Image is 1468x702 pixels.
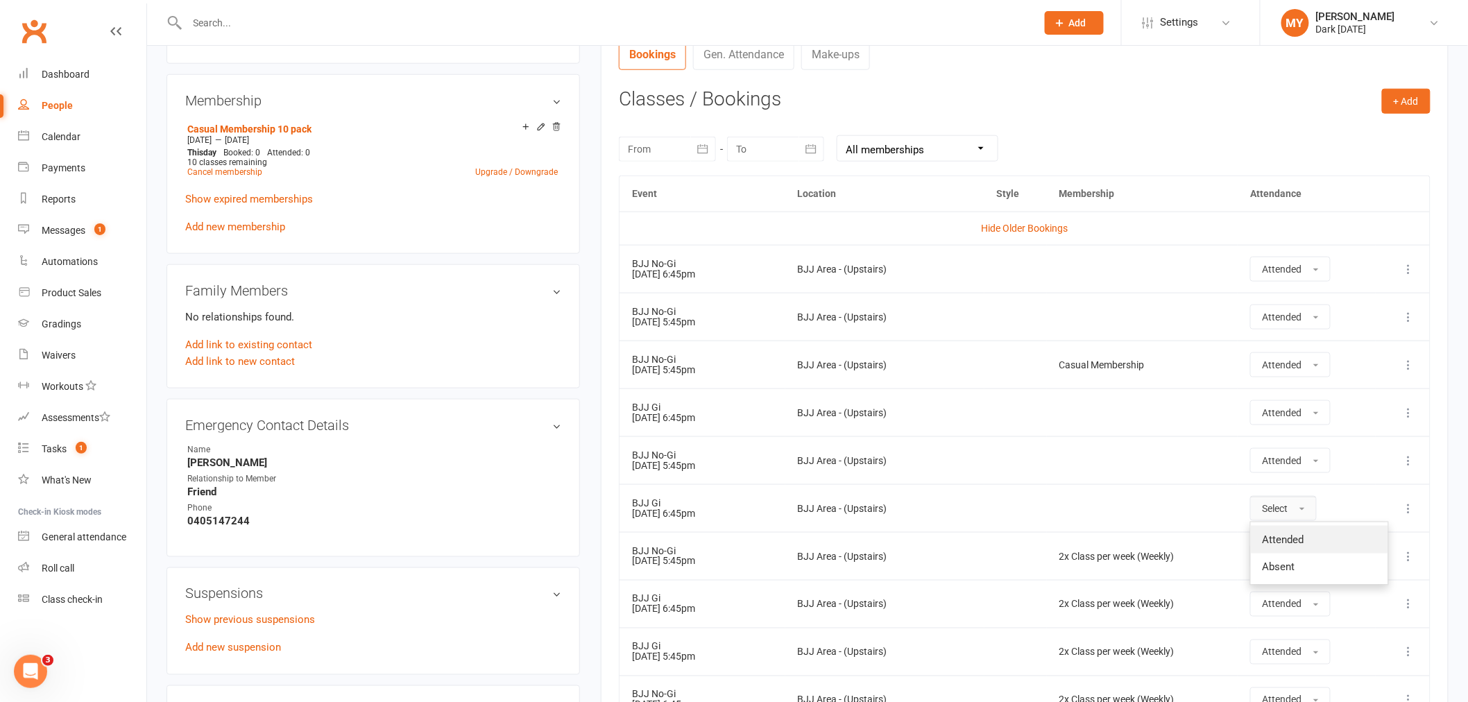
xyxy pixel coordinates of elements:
a: Add link to existing contact [185,336,312,353]
td: [DATE] 5:45pm [620,532,785,580]
div: BJJ Gi [632,594,773,604]
a: Add new membership [185,221,285,233]
div: Tasks [42,443,67,454]
a: Make-ups [801,38,870,70]
div: Roll call [42,563,74,574]
div: Class check-in [42,594,103,605]
th: Event [620,176,785,212]
strong: Friend [187,486,561,498]
span: 1 [94,223,105,235]
div: BJJ No-Gi [632,450,773,461]
div: Messages [42,225,85,236]
a: People [18,90,146,121]
div: Casual Membership [1059,360,1225,370]
div: BJJ Area - (Upstairs) [798,312,972,323]
h3: Family Members [185,283,561,298]
button: Attended [1250,640,1331,665]
a: Clubworx [17,14,51,49]
th: Membership [1047,176,1238,212]
a: Show previous suspensions [185,614,315,626]
div: 2x Class per week (Weekly) [1059,551,1225,562]
a: Bookings [619,38,686,70]
td: [DATE] 6:45pm [620,580,785,628]
a: Dashboard [18,59,146,90]
div: Phone [187,502,302,515]
div: BJJ No-Gi [632,307,773,317]
div: BJJ Gi [632,402,773,413]
button: Attended [1250,592,1331,617]
span: Attended [1262,599,1301,610]
a: Waivers [18,340,146,371]
td: [DATE] 5:45pm [620,628,785,676]
a: Assessments [18,402,146,434]
span: Attended [1262,359,1301,370]
div: Payments [42,162,85,173]
input: Search... [183,13,1027,33]
a: Roll call [18,553,146,584]
button: Attended [1250,305,1331,329]
a: Gradings [18,309,146,340]
td: [DATE] 6:45pm [620,245,785,293]
th: Attendance [1238,176,1375,212]
span: Attended [1262,407,1301,418]
div: BJJ No-Gi [632,546,773,556]
span: Attended [1262,264,1301,275]
div: BJJ No-Gi [632,354,773,365]
a: General attendance kiosk mode [18,522,146,553]
div: BJJ No-Gi [632,259,773,269]
p: No relationships found. [185,309,561,325]
span: Attended [1262,533,1304,546]
span: This [187,148,203,157]
button: Attended [1250,257,1331,282]
h3: Classes / Bookings [619,89,1431,110]
span: [DATE] [225,135,249,145]
td: [DATE] 5:45pm [620,293,785,341]
span: 1 [76,442,87,454]
div: BJJ Area - (Upstairs) [798,408,972,418]
div: MY [1281,9,1309,37]
div: Product Sales [42,287,101,298]
a: Casual Membership 10 pack [187,123,311,135]
div: General attendance [42,531,126,542]
span: Attended [1262,311,1301,323]
iframe: Intercom live chat [14,655,47,688]
div: Assessments [42,412,110,423]
span: 3 [42,655,53,666]
div: BJJ Area - (Upstairs) [798,647,972,658]
a: Attended [1251,526,1388,554]
a: Upgrade / Downgrade [475,167,558,177]
div: People [42,100,73,111]
a: Payments [18,153,146,184]
strong: 0405147244 [187,515,561,527]
span: Booked: 0 [223,148,260,157]
a: Class kiosk mode [18,584,146,615]
a: Reports [18,184,146,215]
div: day [184,148,220,157]
span: Add [1069,17,1086,28]
a: Messages 1 [18,215,146,246]
div: BJJ Gi [632,498,773,508]
div: Calendar [42,131,80,142]
div: Workouts [42,381,83,392]
div: — [184,135,561,146]
button: Add [1045,11,1104,35]
div: Name [187,443,302,456]
span: Attended: 0 [267,148,310,157]
td: [DATE] 6:45pm [620,484,785,532]
span: [DATE] [187,135,212,145]
div: Relationship to Member [187,472,302,486]
a: Automations [18,246,146,277]
div: Dashboard [42,69,89,80]
div: BJJ Area - (Upstairs) [798,264,972,275]
a: Gen. Attendance [693,38,794,70]
div: Gradings [42,318,81,329]
span: Attended [1262,455,1301,466]
h3: Membership [185,93,561,108]
a: Add link to new contact [185,353,295,370]
h3: Suspensions [185,586,561,601]
span: Absent [1262,561,1295,574]
th: Style [984,176,1047,212]
span: Select [1262,503,1288,514]
div: BJJ Area - (Upstairs) [798,599,972,610]
span: Settings [1161,7,1199,38]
